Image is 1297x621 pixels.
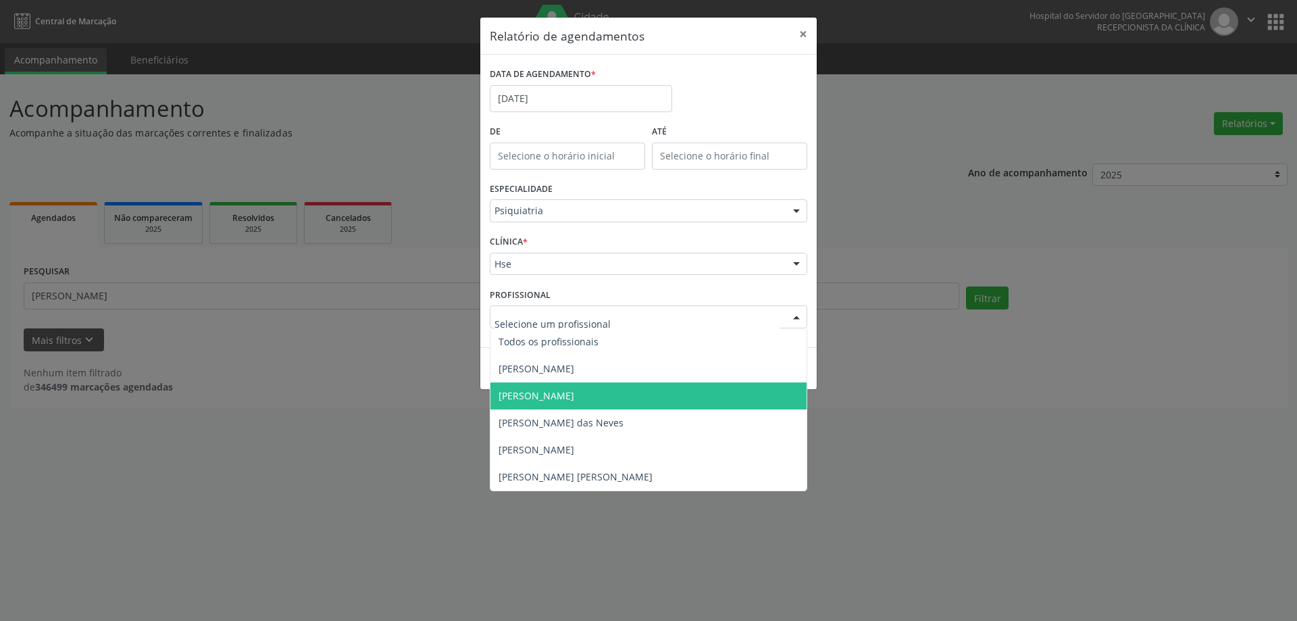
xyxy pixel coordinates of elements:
[494,204,780,218] span: Psiquiatria
[790,18,817,51] button: Close
[499,443,574,456] span: [PERSON_NAME]
[652,143,807,170] input: Selecione o horário final
[490,232,528,253] label: CLÍNICA
[490,122,645,143] label: De
[490,64,596,85] label: DATA DE AGENDAMENTO
[499,335,599,348] span: Todos os profissionais
[490,179,553,200] label: ESPECIALIDADE
[499,389,574,402] span: [PERSON_NAME]
[490,284,551,305] label: PROFISSIONAL
[494,310,780,337] input: Selecione um profissional
[490,143,645,170] input: Selecione o horário inicial
[490,85,672,112] input: Selecione uma data ou intervalo
[652,122,807,143] label: ATÉ
[499,362,574,375] span: [PERSON_NAME]
[499,470,653,483] span: [PERSON_NAME] [PERSON_NAME]
[490,27,644,45] h5: Relatório de agendamentos
[499,416,624,429] span: [PERSON_NAME] das Neves
[494,257,780,271] span: Hse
